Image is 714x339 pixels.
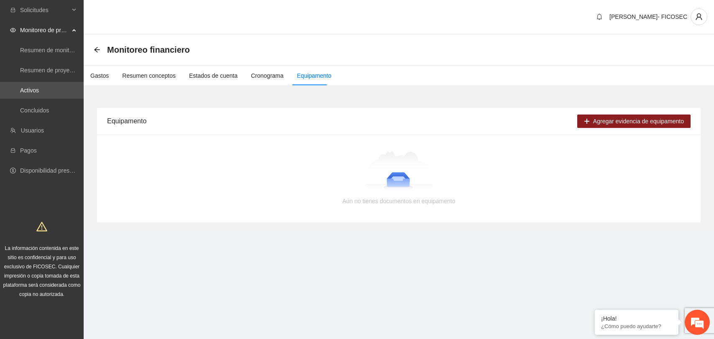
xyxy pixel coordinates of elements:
span: bell [593,13,606,20]
span: warning [36,221,47,232]
div: Back [94,46,100,54]
a: Resumen de proyectos aprobados [20,67,110,74]
span: arrow-left [94,46,100,53]
a: Resumen de monitoreo [20,47,81,54]
a: Activos [20,87,39,94]
span: La información contenida en este sitio es confidencial y para uso exclusivo de FICOSEC. Cualquier... [3,245,81,297]
div: Gastos [90,71,109,80]
div: Resumen conceptos [122,71,176,80]
img: Aún no tienes documentos en equipamento [365,151,433,193]
div: Equipamento [107,109,577,133]
button: user [691,8,707,25]
button: plusAgregar evidencia de equipamento [577,115,691,128]
span: Monitoreo financiero [107,43,190,56]
div: ¡Hola! [601,315,672,322]
a: Pagos [20,147,37,154]
div: Estados de cuenta [189,71,238,80]
div: Cronograma [251,71,284,80]
span: inbox [10,7,16,13]
span: eye [10,27,16,33]
div: Aún no tienes documentos en equipamento [117,196,681,206]
a: Usuarios [21,127,44,134]
span: Monitoreo de proyectos [20,22,69,38]
span: [PERSON_NAME]- FICOSEC [609,13,687,20]
button: bell [593,10,606,23]
p: ¿Cómo puedo ayudarte? [601,323,672,329]
a: Concluidos [20,107,49,114]
span: plus [584,118,590,125]
div: Equipamento [297,71,332,80]
span: Solicitudes [20,2,69,18]
span: user [691,13,707,20]
span: Agregar evidencia de equipamento [593,117,684,126]
a: Disponibilidad presupuestal [20,167,92,174]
